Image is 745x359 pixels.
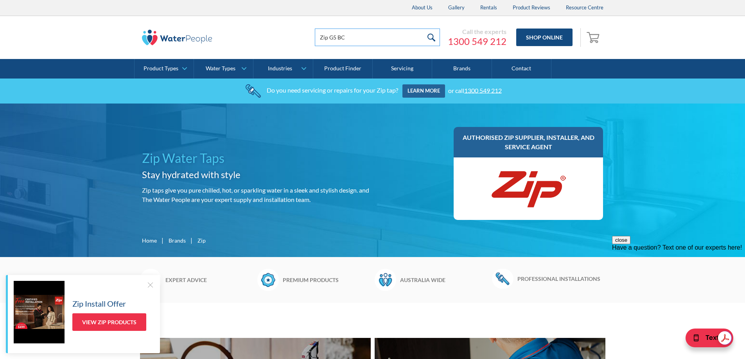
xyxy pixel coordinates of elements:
h6: Expert advice [165,276,253,284]
h6: Australia wide [400,276,488,284]
a: View Zip Products [72,313,146,331]
a: Open empty cart [585,28,603,47]
a: Product Finder [313,59,373,79]
h6: Professional installations [517,275,605,283]
h2: Stay hydrated with style [142,168,370,182]
iframe: podium webchat widget prompt [612,236,745,330]
img: Badge [257,269,279,291]
div: Industries [268,65,292,72]
a: Servicing [373,59,432,79]
a: 1300 549 212 [464,86,502,94]
a: Product Types [135,59,194,79]
div: or call [448,86,502,94]
div: Call the experts [448,28,506,36]
div: | [190,236,194,245]
img: Zip Install Offer [14,281,65,343]
a: Learn more [402,84,445,98]
h3: Authorised Zip supplier, installer, and service agent [461,133,596,152]
div: Do you need servicing or repairs for your Zip tap? [267,86,398,94]
div: Product Types [144,65,178,72]
div: Water Types [206,65,235,72]
a: Brands [169,236,186,245]
img: Waterpeople Symbol [375,269,396,291]
img: Wrench [492,269,513,288]
a: 1300 549 212 [448,36,506,47]
a: Home [142,236,157,245]
input: Search products [315,29,440,46]
p: Zip taps give you pure chilled, hot, or sparkling water in a sleek and stylish design. and The Wa... [142,186,370,204]
h6: Premium products [283,276,371,284]
img: Zip [489,165,567,212]
div: | [161,236,165,245]
a: Water Types [194,59,253,79]
img: shopping cart [587,31,601,43]
a: Brands [432,59,492,79]
div: Zip [197,236,206,245]
img: Glasses [140,269,162,291]
iframe: podium webchat widget bubble [667,320,745,359]
h5: Zip Install Offer [72,298,126,309]
img: The Water People [142,30,212,45]
a: Industries [253,59,312,79]
h1: Zip Water Taps [142,149,370,168]
a: Shop Online [516,29,573,46]
a: Contact [492,59,551,79]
